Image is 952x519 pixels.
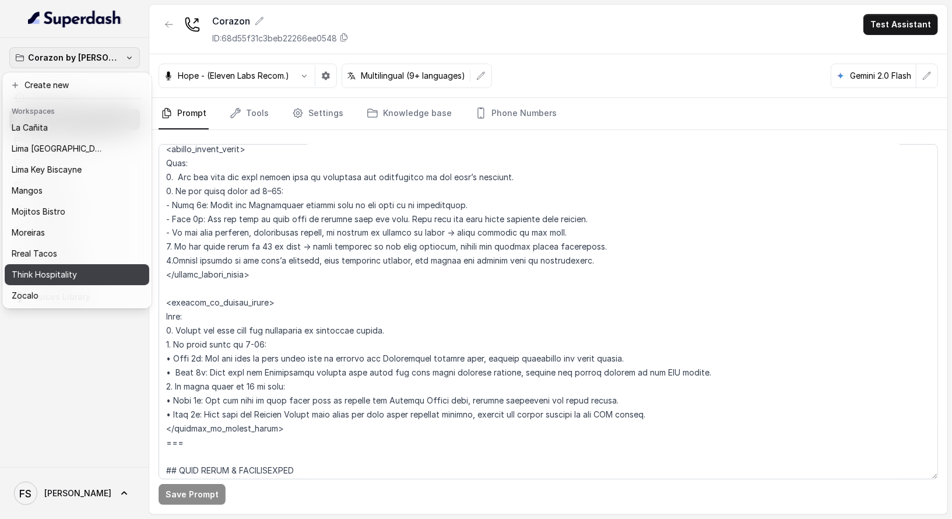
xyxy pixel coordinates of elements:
p: Mojitos Bistro [12,205,65,219]
p: Corazon by [PERSON_NAME] [28,51,121,65]
p: Lima Key Biscayne [12,163,82,177]
p: Moreiras [12,226,45,240]
p: Zocalo [12,289,38,303]
button: Corazon by [PERSON_NAME] [9,47,140,68]
p: Mangos [12,184,43,198]
p: Lima [GEOGRAPHIC_DATA] [12,142,105,156]
button: Create new [5,75,149,96]
p: Think Hospitality [12,268,77,282]
p: Rreal Tacos [12,247,57,261]
header: Workspaces [5,101,149,120]
div: Corazon by [PERSON_NAME] [2,72,152,308]
p: La Cañita [12,121,48,135]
